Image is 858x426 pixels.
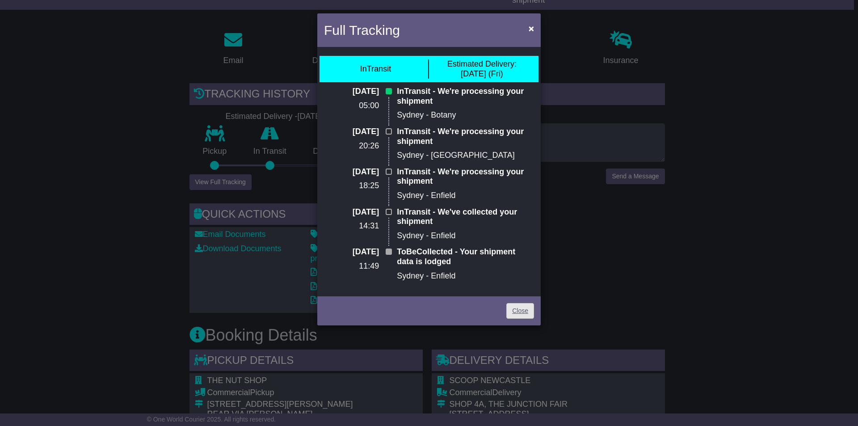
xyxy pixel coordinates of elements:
p: [DATE] [324,167,379,177]
p: Sydney - Enfield [397,231,534,241]
p: InTransit - We're processing your shipment [397,127,534,146]
p: ToBeCollected - Your shipment data is lodged [397,247,534,266]
p: [DATE] [324,247,379,257]
button: Close [524,19,538,38]
h4: Full Tracking [324,20,400,40]
p: InTransit - We've collected your shipment [397,207,534,227]
a: Close [506,303,534,319]
p: 20:26 [324,141,379,151]
span: Estimated Delivery: [447,59,517,68]
p: 18:25 [324,181,379,191]
p: [DATE] [324,87,379,97]
p: [DATE] [324,207,379,217]
p: InTransit - We're processing your shipment [397,167,534,186]
p: 14:31 [324,221,379,231]
p: [DATE] [324,127,379,137]
p: InTransit - We're processing your shipment [397,87,534,106]
span: × [529,23,534,34]
p: Sydney - Botany [397,110,534,120]
p: Sydney - [GEOGRAPHIC_DATA] [397,151,534,160]
div: [DATE] (Fri) [447,59,517,79]
p: 11:49 [324,262,379,271]
p: Sydney - Enfield [397,191,534,201]
div: InTransit [360,64,391,74]
p: 05:00 [324,101,379,111]
p: Sydney - Enfield [397,271,534,281]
